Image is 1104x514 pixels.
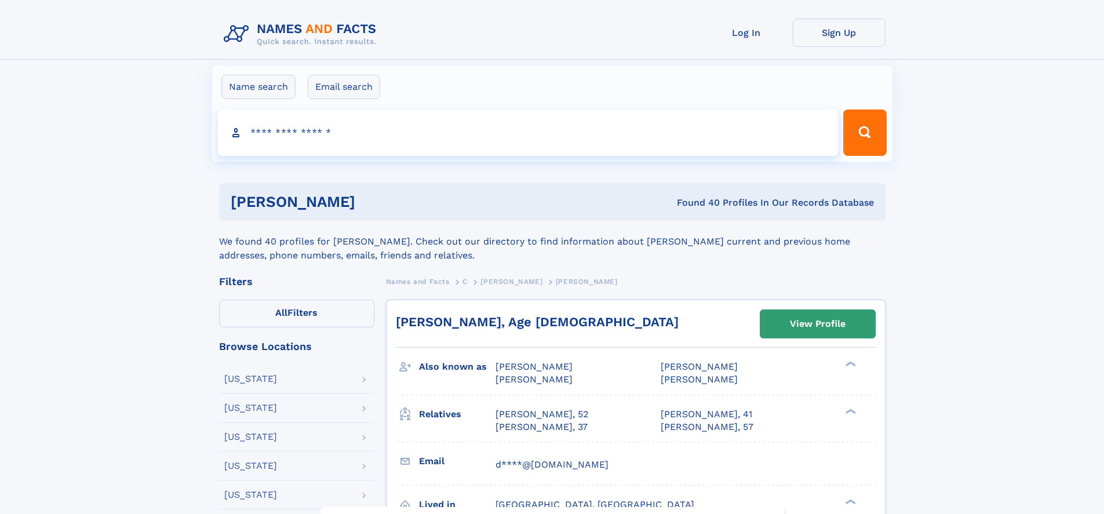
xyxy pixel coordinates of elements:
[790,311,846,337] div: View Profile
[275,307,287,318] span: All
[480,274,542,289] a: [PERSON_NAME]
[516,196,874,209] div: Found 40 Profiles In Our Records Database
[224,432,277,442] div: [US_STATE]
[700,19,793,47] a: Log In
[219,341,374,352] div: Browse Locations
[462,278,468,286] span: C
[386,274,450,289] a: Names and Facts
[495,421,588,433] a: [PERSON_NAME], 37
[219,276,374,287] div: Filters
[760,310,875,338] a: View Profile
[843,110,886,156] button: Search Button
[495,408,588,421] a: [PERSON_NAME], 52
[224,403,277,413] div: [US_STATE]
[224,490,277,500] div: [US_STATE]
[419,357,495,377] h3: Also known as
[308,75,380,99] label: Email search
[224,461,277,471] div: [US_STATE]
[556,278,618,286] span: [PERSON_NAME]
[419,451,495,471] h3: Email
[218,110,839,156] input: search input
[495,361,573,372] span: [PERSON_NAME]
[219,300,374,327] label: Filters
[396,315,679,329] a: [PERSON_NAME], Age [DEMOGRAPHIC_DATA]
[661,374,738,385] span: [PERSON_NAME]
[419,404,495,424] h3: Relatives
[495,374,573,385] span: [PERSON_NAME]
[661,361,738,372] span: [PERSON_NAME]
[219,19,386,50] img: Logo Names and Facts
[843,407,857,415] div: ❯
[661,408,752,421] a: [PERSON_NAME], 41
[219,221,886,263] div: We found 40 profiles for [PERSON_NAME]. Check out our directory to find information about [PERSON...
[462,274,468,289] a: C
[480,278,542,286] span: [PERSON_NAME]
[221,75,296,99] label: Name search
[843,498,857,505] div: ❯
[661,421,753,433] a: [PERSON_NAME], 57
[843,360,857,368] div: ❯
[793,19,886,47] a: Sign Up
[224,374,277,384] div: [US_STATE]
[231,195,516,209] h1: [PERSON_NAME]
[495,499,694,510] span: [GEOGRAPHIC_DATA], [GEOGRAPHIC_DATA]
